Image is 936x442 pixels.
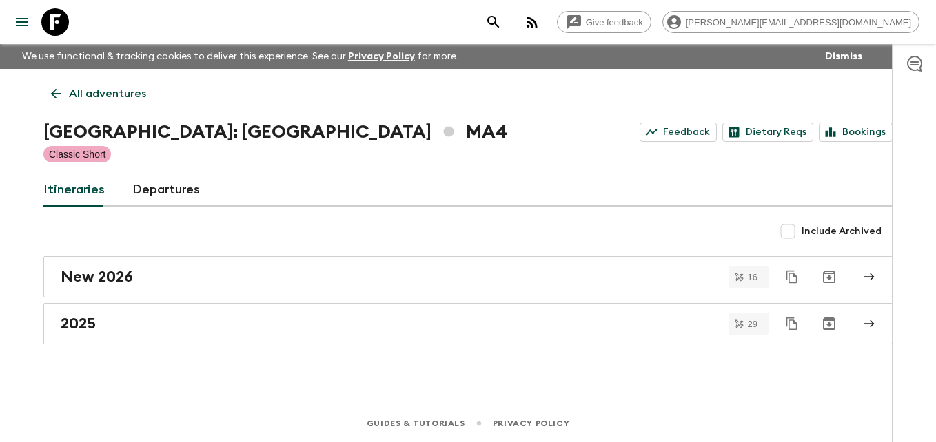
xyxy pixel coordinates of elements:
button: menu [8,8,36,36]
h2: 2025 [61,315,96,333]
a: Departures [132,173,200,207]
a: Dietary Reqs [722,123,813,142]
a: Bookings [819,123,893,142]
h1: [GEOGRAPHIC_DATA]: [GEOGRAPHIC_DATA] MA4 [43,118,507,146]
a: New 2026 [43,256,893,297]
h2: New 2026 [61,268,133,286]
button: Archive [815,310,843,337]
button: Duplicate [780,311,804,336]
p: Classic Short [49,147,105,161]
a: Privacy Policy [348,52,415,61]
p: We use functional & tracking cookies to deliver this experience. See our for more. [17,44,464,69]
span: Give feedback [578,17,651,28]
button: search adventures [480,8,507,36]
a: 2025 [43,303,893,344]
a: Guides & Tutorials [367,416,465,431]
div: [PERSON_NAME][EMAIL_ADDRESS][DOMAIN_NAME] [662,11,919,33]
span: 16 [740,273,766,282]
a: Privacy Policy [493,416,569,431]
p: All adventures [69,85,146,102]
span: Include Archived [802,224,882,238]
span: 29 [740,319,766,328]
button: Dismiss [822,47,866,66]
button: Archive [815,263,843,291]
button: Duplicate [780,264,804,289]
span: [PERSON_NAME][EMAIL_ADDRESS][DOMAIN_NAME] [678,17,919,28]
a: Feedback [640,123,717,142]
a: All adventures [43,80,154,107]
a: Give feedback [557,11,651,33]
a: Itineraries [43,173,105,207]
